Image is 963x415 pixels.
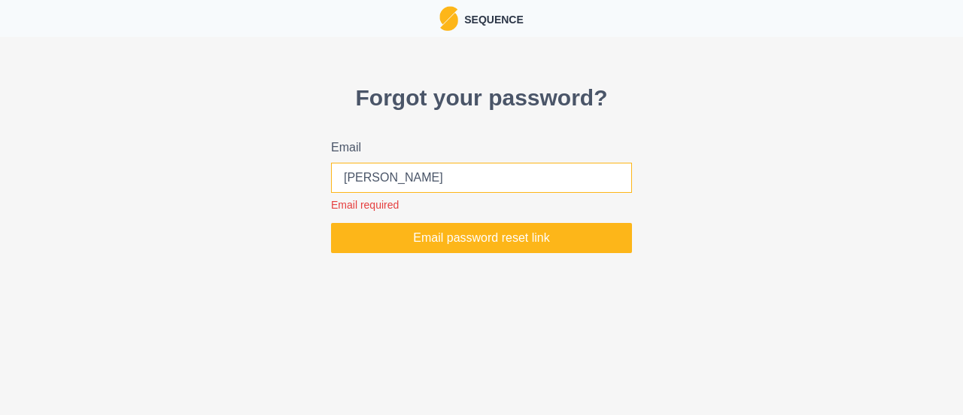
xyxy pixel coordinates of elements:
[331,223,632,253] button: Email password reset link
[458,9,524,28] p: Sequence
[331,81,632,114] p: Forgot your password?
[439,6,458,31] img: Logo
[331,139,623,157] label: Email
[331,199,632,211] div: Email required
[439,6,524,31] a: LogoSequence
